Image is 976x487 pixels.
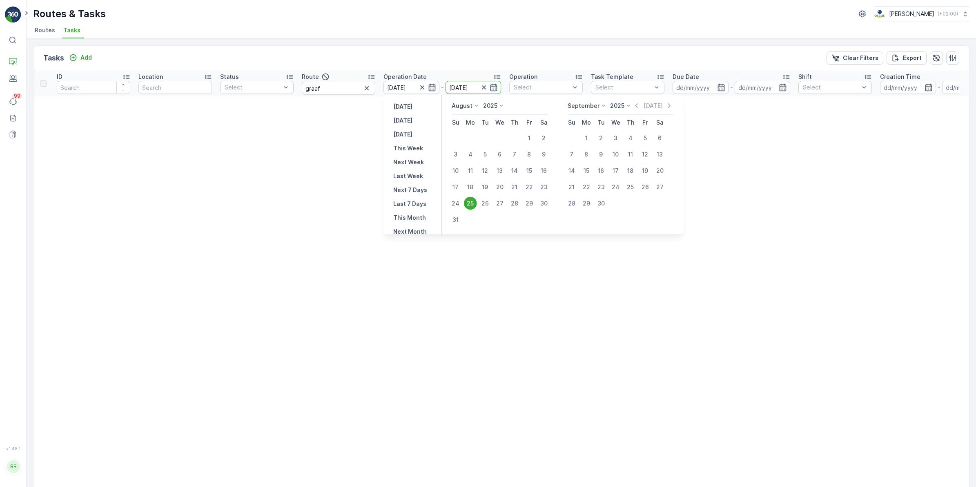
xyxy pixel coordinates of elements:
[730,83,733,92] p: -
[537,197,550,210] div: 30
[938,11,958,17] p: ( +02:00 )
[523,148,536,161] div: 8
[639,132,652,145] div: 5
[565,164,578,177] div: 14
[57,81,130,94] input: Search
[390,143,426,153] button: This Week
[63,26,80,34] span: Tasks
[507,115,522,130] th: Thursday
[479,197,492,210] div: 26
[580,164,593,177] div: 15
[537,132,550,145] div: 2
[225,83,281,92] p: Select
[393,214,426,222] p: This Month
[653,164,666,177] div: 20
[653,148,666,161] div: 13
[568,102,599,110] p: September
[653,132,666,145] div: 6
[449,148,462,161] div: 3
[493,148,506,161] div: 6
[220,73,239,81] p: Status
[653,181,666,194] div: 27
[464,148,477,161] div: 4
[452,102,472,110] p: August
[889,10,934,18] p: [PERSON_NAME]
[579,115,594,130] th: Monday
[514,83,570,92] p: Select
[390,227,430,237] button: Next Month
[302,82,375,95] input: Search
[653,115,667,130] th: Saturday
[595,197,608,210] div: 30
[393,130,412,139] p: [DATE]
[508,164,521,177] div: 14
[523,132,536,145] div: 1
[644,102,663,110] p: [DATE]
[449,181,462,194] div: 17
[493,181,506,194] div: 20
[390,213,429,223] button: This Month
[493,164,506,177] div: 13
[492,115,507,130] th: Wednesday
[479,181,492,194] div: 19
[390,199,430,209] button: Last 7 Days
[441,83,444,92] p: -
[639,148,652,161] div: 12
[843,54,878,62] p: Clear Filters
[638,115,653,130] th: Friday
[880,73,920,81] p: Creation Time
[639,181,652,194] div: 26
[66,53,95,63] button: Add
[580,197,593,210] div: 29
[393,158,424,166] p: Next Week
[383,73,427,81] p: Operation Date
[390,185,430,195] button: Next 7 Days
[580,181,593,194] div: 22
[5,446,21,451] span: v 1.48.1
[508,197,521,210] div: 28
[393,103,412,111] p: [DATE]
[673,73,699,81] p: Due Date
[595,83,652,92] p: Select
[5,453,21,480] button: RR
[609,132,622,145] div: 3
[874,7,969,21] button: [PERSON_NAME](+02:00)
[537,164,550,177] div: 16
[874,9,886,18] img: basis-logo_rgb2x.png
[594,115,608,130] th: Tuesday
[393,144,423,152] p: This Week
[449,164,462,177] div: 10
[446,81,501,94] input: dd/mm/yyyy
[43,52,64,64] p: Tasks
[508,181,521,194] div: 21
[522,115,537,130] th: Friday
[523,197,536,210] div: 29
[508,148,521,161] div: 7
[449,197,462,210] div: 24
[80,54,92,62] p: Add
[390,116,416,125] button: Today
[735,81,791,94] input: dd/mm/yyyy
[609,148,622,161] div: 10
[798,73,812,81] p: Shift
[608,115,623,130] th: Wednesday
[35,26,55,34] span: Routes
[33,7,106,20] p: Routes & Tasks
[138,81,212,94] input: Search
[393,116,412,125] p: [DATE]
[903,54,922,62] p: Export
[580,132,593,145] div: 1
[623,115,638,130] th: Thursday
[302,73,319,81] p: Route
[390,130,416,139] button: Tomorrow
[564,115,579,130] th: Sunday
[393,172,423,180] p: Last Week
[390,157,427,167] button: Next Week
[138,73,163,81] p: Location
[478,115,492,130] th: Tuesday
[493,197,506,210] div: 27
[537,115,551,130] th: Saturday
[609,181,622,194] div: 24
[523,164,536,177] div: 15
[938,83,940,92] p: -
